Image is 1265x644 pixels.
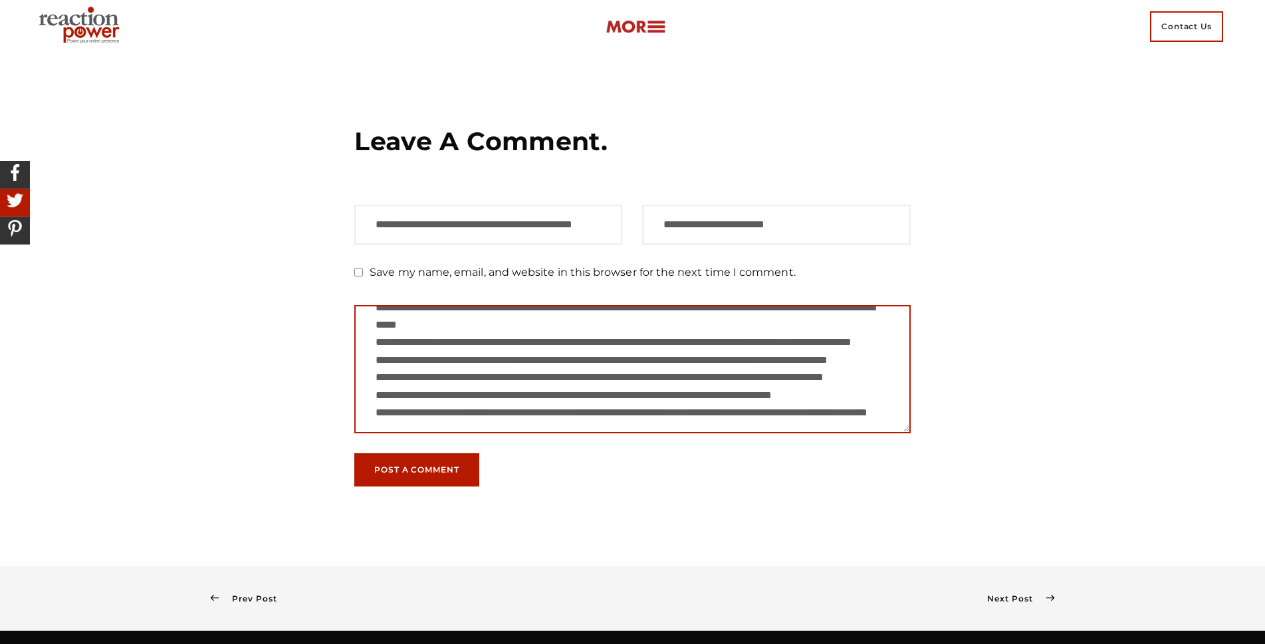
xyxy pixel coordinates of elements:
img: Share On Facebook [3,161,27,184]
span: Prev Post [219,593,277,603]
span: Post a Comment [374,466,459,474]
a: Next Post [987,593,1054,603]
img: Executive Branding | Personal Branding Agency [33,3,130,51]
img: Share On Pinterest [3,217,27,240]
span: Contact Us [1150,11,1223,42]
a: Prev Post [211,593,277,603]
span: Next Post [987,593,1046,603]
h3: Leave a Comment. [354,125,911,158]
button: Post a Comment [354,453,479,486]
img: more-btn.png [606,19,665,35]
img: Share On Twitter [3,189,27,212]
